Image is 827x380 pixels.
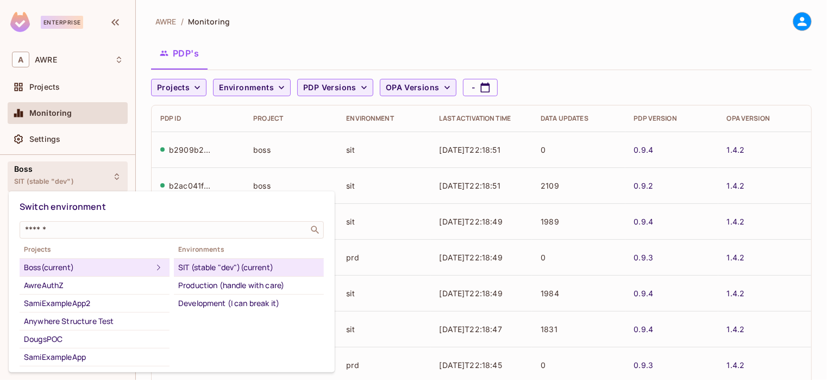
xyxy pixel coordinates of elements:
[178,297,319,310] div: Development (I can break it)
[24,279,165,292] div: AwreAuthZ
[24,315,165,328] div: Anywhere Structure Test
[178,279,319,292] div: Production (handle with care)
[24,333,165,346] div: DougsPOC
[20,201,106,213] span: Switch environment
[178,261,319,274] div: SIT (stable "dev") (current)
[24,297,165,310] div: SamiExampleApp2
[24,261,152,274] div: Boss (current)
[20,245,170,254] span: Projects
[24,351,165,364] div: SamiExampleApp
[174,245,324,254] span: Environments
